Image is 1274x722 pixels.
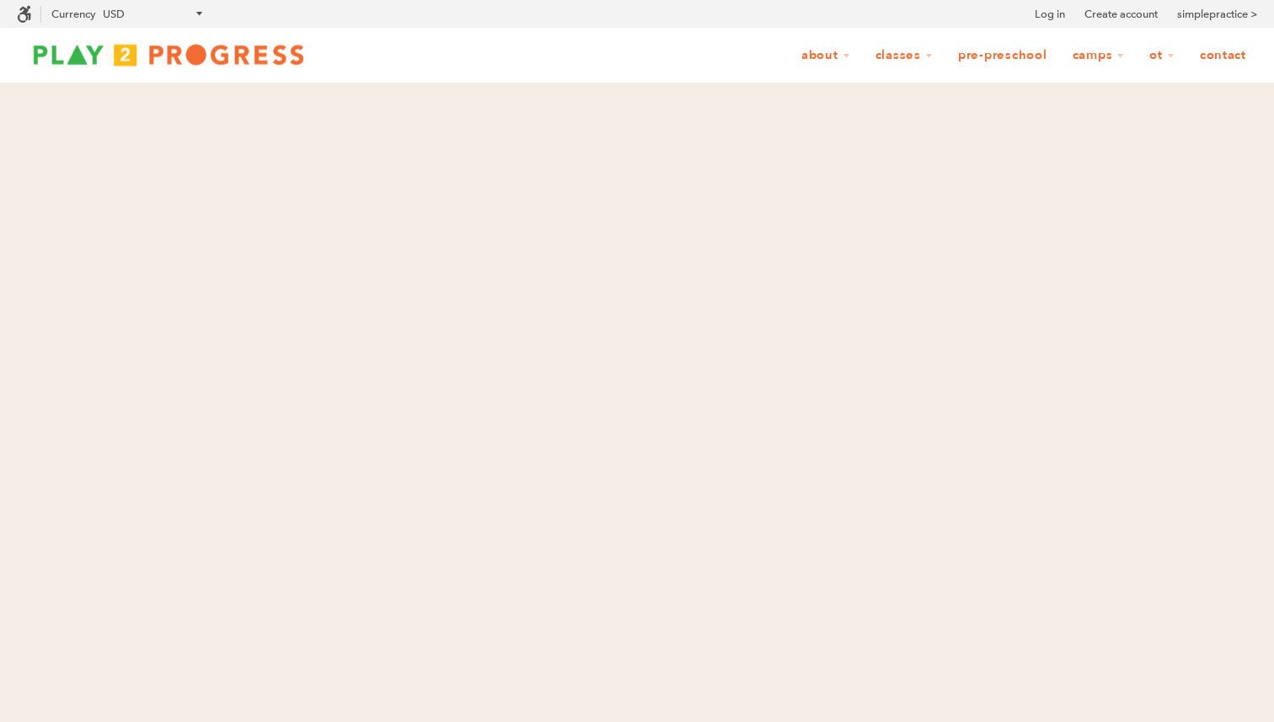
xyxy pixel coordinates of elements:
a: Contact [1189,40,1257,72]
label: Currency [51,8,95,20]
a: Log in [1035,6,1065,23]
img: Play2Progress logo [17,38,320,72]
a: Create account [1084,6,1158,23]
a: Pre-Preschool [947,40,1058,72]
a: Camps [1062,40,1136,72]
a: About [790,40,861,72]
a: OT [1138,40,1186,72]
a: simplepractice > [1177,6,1257,23]
a: Classes [864,40,944,72]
